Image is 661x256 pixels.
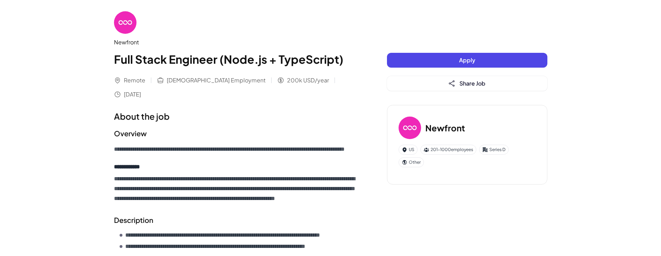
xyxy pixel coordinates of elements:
h2: Description [114,215,359,225]
div: Newfront [114,38,359,46]
h2: Overview [114,128,359,139]
span: Share Job [459,80,485,87]
h1: About the job [114,110,359,123]
span: 200k USD/year [287,76,329,85]
div: Series D [479,145,509,155]
div: Other [399,157,424,167]
span: [DEMOGRAPHIC_DATA] Employment [167,76,266,85]
button: Apply [387,53,547,68]
img: Ne [399,117,421,139]
h3: Newfront [425,121,465,134]
span: Apply [459,56,475,64]
span: Remote [124,76,145,85]
div: US [399,145,418,155]
h1: Full Stack Engineer (Node.js + TypeScript) [114,51,359,68]
button: Share Job [387,76,547,91]
div: 201-1000 employees [420,145,476,155]
img: Ne [114,11,136,34]
span: [DATE] [124,90,141,99]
